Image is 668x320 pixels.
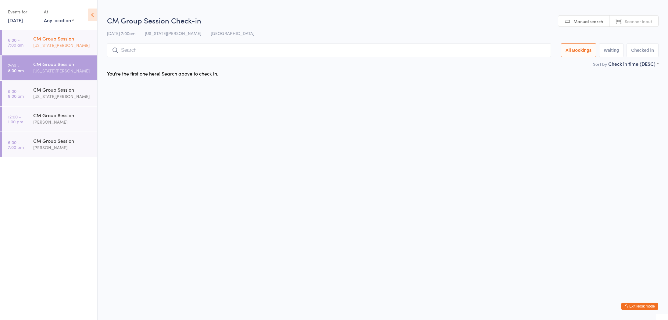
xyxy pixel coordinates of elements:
[2,30,97,55] a: 6:00 -7:00 amCM Group Session[US_STATE][PERSON_NAME]
[33,144,92,151] div: [PERSON_NAME]
[2,107,97,132] a: 12:00 -1:00 pmCM Group Session[PERSON_NAME]
[621,303,658,310] button: Exit kiosk mode
[8,37,23,47] time: 6:00 - 7:00 am
[33,61,92,67] div: CM Group Session
[8,63,24,73] time: 7:00 - 8:00 am
[8,7,38,17] div: Events for
[33,137,92,144] div: CM Group Session
[627,43,659,57] button: Checked in
[2,132,97,157] a: 6:00 -7:00 pmCM Group Session[PERSON_NAME]
[107,15,659,25] h2: CM Group Session Check-in
[8,140,24,149] time: 6:00 - 7:00 pm
[33,67,92,74] div: [US_STATE][PERSON_NAME]
[593,61,607,67] label: Sort by
[8,17,23,23] a: [DATE]
[107,30,135,36] span: [DATE] 7:00am
[599,43,623,57] button: Waiting
[33,93,92,100] div: [US_STATE][PERSON_NAME]
[561,43,596,57] button: All Bookings
[625,18,652,24] span: Scanner input
[8,89,24,98] time: 8:00 - 9:00 am
[608,60,659,67] div: Check in time (DESC)
[8,114,23,124] time: 12:00 - 1:00 pm
[573,18,603,24] span: Manual search
[211,30,254,36] span: [GEOGRAPHIC_DATA]
[33,118,92,125] div: [PERSON_NAME]
[2,81,97,106] a: 8:00 -9:00 amCM Group Session[US_STATE][PERSON_NAME]
[107,43,551,57] input: Search
[44,17,74,23] div: Any location
[107,70,218,77] div: You're the first one here! Search above to check in.
[2,55,97,80] a: 7:00 -8:00 amCM Group Session[US_STATE][PERSON_NAME]
[44,7,74,17] div: At
[33,112,92,118] div: CM Group Session
[145,30,201,36] span: [US_STATE][PERSON_NAME]
[33,86,92,93] div: CM Group Session
[33,42,92,49] div: [US_STATE][PERSON_NAME]
[33,35,92,42] div: CM Group Session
